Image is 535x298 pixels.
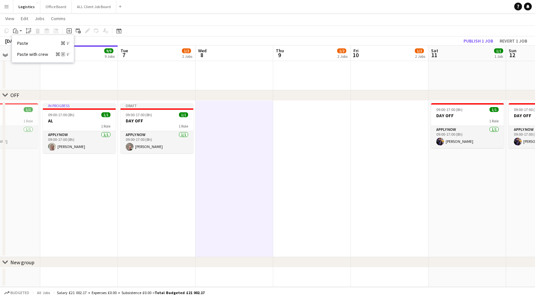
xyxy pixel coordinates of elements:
div: Salary £21 002.17 + Expenses £0.00 + Subsistence £0.00 = [57,290,205,295]
app-job-card: 09:00-17:00 (8h)1/1DAY OFF1 RoleAPPLY NOW1/109:00-17:00 (8h)[PERSON_NAME] [431,103,504,148]
span: 1/1 [101,112,110,117]
span: Tue [121,48,128,54]
button: Office Board [40,0,72,13]
span: Thu [276,48,284,54]
span: 1 Role [179,124,188,129]
button: Revert 1 job [497,37,530,45]
span: 7 [120,51,128,59]
app-job-card: In progress09:00-17:00 (8h)1/1AL1 RoleAPPLY NOW1/109:00-17:00 (8h)[PERSON_NAME] [43,103,116,153]
a: Comms [48,14,68,23]
a: View [3,14,17,23]
div: New group [10,259,34,266]
span: 12 [508,51,516,59]
app-card-role: APPLY NOW1/109:00-17:00 (8h)[PERSON_NAME] [431,126,504,148]
a: Paste [17,40,69,46]
span: Edit [21,16,28,21]
div: 2 Jobs [182,54,192,59]
span: View [5,16,14,21]
div: 2 Jobs [415,54,425,59]
button: Logistics [13,0,40,13]
app-job-card: Draft09:00-17:00 (8h)1/1DAY OFF1 RoleAPPLY NOW1/109:00-17:00 (8h)[PERSON_NAME] [121,103,193,153]
span: Jobs [35,16,45,21]
span: 1/1 [179,112,188,117]
span: 11 [430,51,438,59]
span: 09:00-17:00 (8h) [48,112,74,117]
span: 1 Role [489,118,499,123]
h3: AL [43,118,116,124]
span: 9/9 [104,48,113,53]
a: Edit [18,14,31,23]
span: 1/2 [415,48,424,53]
span: 1/2 [337,48,346,53]
span: Sat [431,48,438,54]
span: 1 Role [23,118,33,123]
span: 1/1 [494,48,503,53]
span: 9 [275,51,284,59]
i: V [66,40,69,46]
button: ALL Client Job Board [72,0,116,13]
a: Jobs [32,14,47,23]
span: Sun [509,48,516,54]
h3: DAY OFF [431,113,504,118]
span: 1/1 [490,107,499,112]
h3: DAY OFF [121,118,193,124]
div: OFF [10,92,19,98]
span: 09:00-17:00 (8h) [126,112,152,117]
app-card-role: APPLY NOW1/109:00-17:00 (8h)[PERSON_NAME] [43,131,116,153]
button: Publish 1 job [461,37,496,45]
a: Paste with crew [17,51,69,57]
span: Comms [51,16,66,21]
app-card-role: APPLY NOW1/109:00-17:00 (8h)[PERSON_NAME] [121,131,193,153]
span: 1/1 [24,107,33,112]
div: In progress [43,103,116,108]
span: 8 [197,51,207,59]
div: [DATE] [5,38,20,44]
div: Draft [121,103,193,108]
span: Total Budgeted £21 002.17 [155,290,205,295]
div: 9 Jobs [105,54,115,59]
span: All jobs [36,290,51,295]
span: 10 [352,51,359,59]
span: 09:00-17:00 (8h) [436,107,463,112]
div: 2 Jobs [338,54,348,59]
span: 1 Role [101,124,110,129]
div: 1 Job [494,54,503,59]
span: 1/2 [182,48,191,53]
span: Fri [353,48,359,54]
span: Wed [198,48,207,54]
span: Budgeted [10,291,29,295]
i: V [66,51,69,57]
button: Budgeted [3,289,30,296]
